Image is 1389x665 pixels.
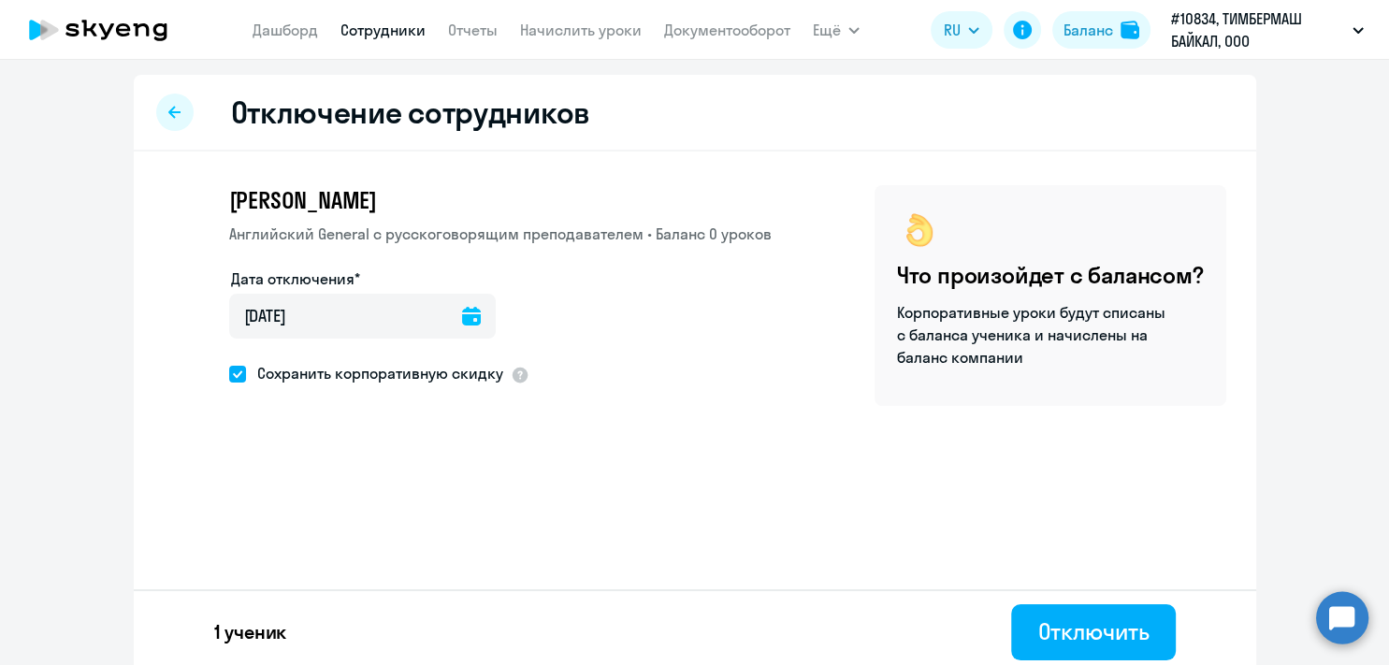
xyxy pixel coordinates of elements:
[897,301,1168,369] p: Корпоративные уроки будут списаны с баланса ученика и начислены на баланс компании
[813,19,841,41] span: Ещё
[1052,11,1150,49] button: Балансbalance
[931,11,992,49] button: RU
[1162,7,1373,52] button: #10834, ТИМБЕРМАШ БАЙКАЛ, ООО
[944,19,961,41] span: RU
[1063,19,1113,41] div: Баланс
[231,267,360,290] label: Дата отключения*
[1121,21,1139,39] img: balance
[340,21,426,39] a: Сотрудники
[229,294,496,339] input: дд.мм.гггг
[1171,7,1345,52] p: #10834, ТИМБЕРМАШ БАЙКАЛ, ООО
[813,11,860,49] button: Ещё
[214,619,287,645] p: 1 ученик
[231,94,590,131] h2: Отключение сотрудников
[1037,616,1149,646] div: Отключить
[897,260,1204,290] h4: Что произойдет с балансом?
[520,21,642,39] a: Начислить уроки
[1011,604,1175,660] button: Отключить
[229,185,377,215] span: [PERSON_NAME]
[664,21,790,39] a: Документооборот
[246,362,503,384] span: Сохранить корпоративную скидку
[897,208,942,253] img: ok
[229,223,772,245] p: Английский General с русскоговорящим преподавателем • Баланс 0 уроков
[253,21,318,39] a: Дашборд
[448,21,498,39] a: Отчеты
